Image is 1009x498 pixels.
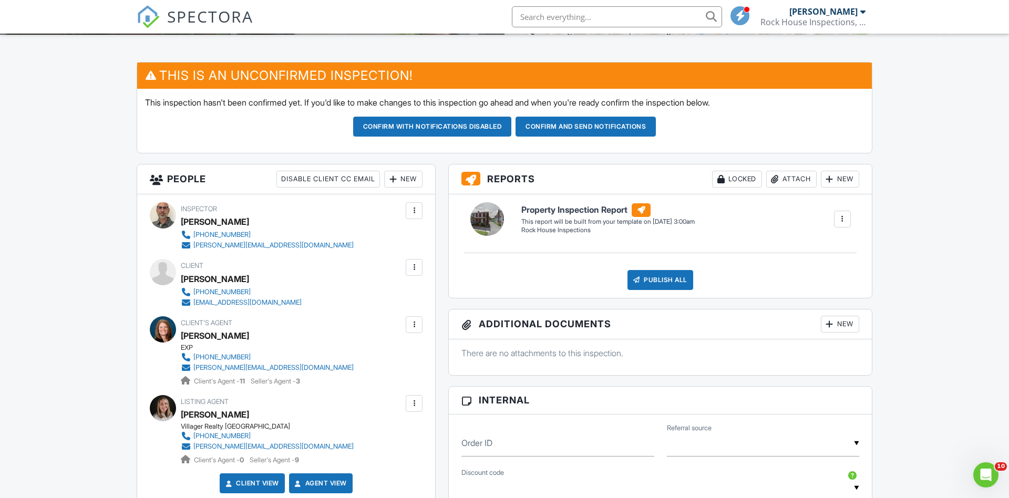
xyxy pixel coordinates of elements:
div: Locked [712,171,762,188]
a: [PERSON_NAME] [181,328,249,344]
div: [PERSON_NAME][EMAIL_ADDRESS][DOMAIN_NAME] [193,442,354,451]
h3: Internal [449,387,872,414]
div: Villager Realty [GEOGRAPHIC_DATA] [181,422,362,431]
span: Seller's Agent - [251,377,300,385]
div: New [821,171,859,188]
span: 10 [995,462,1007,471]
div: [PERSON_NAME][EMAIL_ADDRESS][DOMAIN_NAME] [193,364,354,372]
strong: 3 [296,377,300,385]
span: Client's Agent - [194,377,246,385]
div: Publish All [627,270,693,290]
div: [PHONE_NUMBER] [193,288,251,296]
a: [PERSON_NAME][EMAIL_ADDRESS][DOMAIN_NAME] [181,240,354,251]
div: [PERSON_NAME] [181,214,249,230]
button: Confirm with notifications disabled [353,117,512,137]
a: Agent View [293,478,347,489]
p: This inspection hasn't been confirmed yet. If you'd like to make changes to this inspection go ah... [145,97,864,108]
div: [PHONE_NUMBER] [193,432,251,440]
a: SPECTORA [137,14,253,36]
span: Seller's Agent - [250,456,299,464]
button: Confirm and send notifications [516,117,656,137]
div: Rock House Inspections [521,226,695,235]
div: Attach [766,171,817,188]
div: New [821,316,859,333]
a: [PERSON_NAME][EMAIL_ADDRESS][DOMAIN_NAME] [181,441,354,452]
span: Client's Agent - [194,456,245,464]
h3: This is an Unconfirmed Inspection! [137,63,872,88]
a: Client View [223,478,279,489]
div: [PERSON_NAME] [789,6,858,17]
div: Disable Client CC Email [276,171,380,188]
h6: Property Inspection Report [521,203,695,217]
a: [PHONE_NUMBER] [181,352,354,362]
div: New [384,171,423,188]
label: Discount code [461,468,504,478]
a: [PHONE_NUMBER] [181,230,354,240]
strong: 0 [240,456,244,464]
div: EXP [181,344,362,352]
h3: People [137,164,435,194]
span: Client's Agent [181,319,232,327]
input: Search everything... [512,6,722,27]
label: Referral source [667,423,712,433]
div: [PERSON_NAME] [181,271,249,287]
div: This report will be built from your template on [DATE] 3:00am [521,217,695,226]
a: [PHONE_NUMBER] [181,431,354,441]
a: [EMAIL_ADDRESS][DOMAIN_NAME] [181,297,302,308]
div: [PHONE_NUMBER] [193,353,251,361]
div: [EMAIL_ADDRESS][DOMAIN_NAME] [193,298,302,307]
a: [PERSON_NAME] [181,407,249,422]
h3: Additional Documents [449,309,872,339]
strong: 11 [240,377,245,385]
img: The Best Home Inspection Software - Spectora [137,5,160,28]
p: There are no attachments to this inspection. [461,347,859,359]
div: [PHONE_NUMBER] [193,231,251,239]
h3: Reports [449,164,872,194]
span: SPECTORA [167,5,253,27]
div: Rock House Inspections, LLC. [760,17,866,27]
iframe: Intercom live chat [973,462,998,487]
span: Client [181,262,203,269]
div: [PERSON_NAME][EMAIL_ADDRESS][DOMAIN_NAME] [193,241,354,250]
a: [PHONE_NUMBER] [181,287,302,297]
label: Order ID [461,437,492,449]
span: Inspector [181,205,217,213]
strong: 9 [295,456,299,464]
a: [PERSON_NAME][EMAIL_ADDRESS][DOMAIN_NAME] [181,362,354,373]
span: Listing Agent [181,398,229,406]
